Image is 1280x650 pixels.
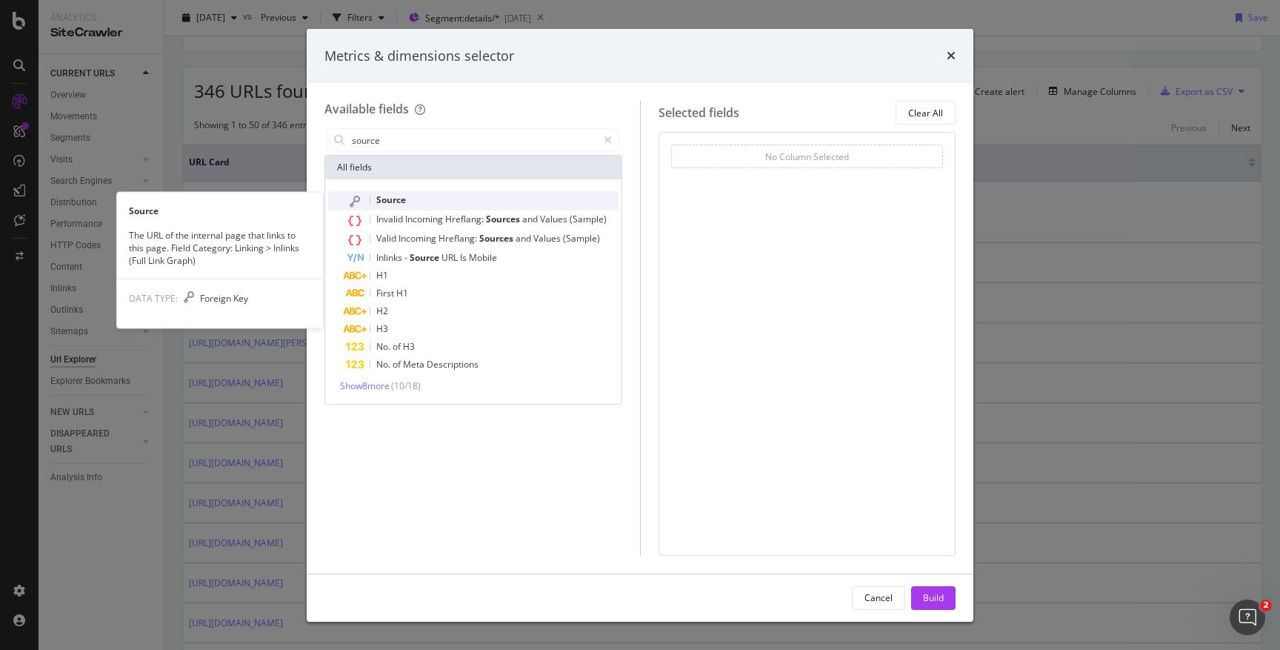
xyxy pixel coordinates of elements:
span: (Sample) [570,213,607,225]
span: Is [460,251,469,264]
span: Hreflang: [439,232,479,245]
input: Search by field name [350,129,597,151]
div: Selected fields [659,105,739,122]
span: 2 [1260,600,1272,611]
span: and [522,213,540,225]
span: Show 8 more [340,379,390,392]
span: (Sample) [563,232,600,245]
span: and [516,232,533,245]
span: Valid [376,232,399,245]
span: - [404,251,410,264]
span: Sources [479,232,516,245]
span: Sources [486,213,522,225]
span: ( 10 / 18 ) [391,379,421,392]
span: Values [540,213,570,225]
span: Incoming [399,232,439,245]
span: Values [533,232,563,245]
div: modal [307,29,973,622]
span: Inlinks [376,251,404,264]
span: Meta [403,358,427,371]
div: Available fields [324,101,409,117]
button: Build [911,586,956,610]
span: H1 [376,269,388,282]
div: Source [117,204,323,216]
span: Mobile [469,251,497,264]
span: Source [376,193,406,206]
span: of [393,340,403,353]
span: No. [376,340,393,353]
span: Invalid [376,213,405,225]
span: Source [410,251,441,264]
span: Incoming [405,213,445,225]
span: URL [441,251,460,264]
span: H3 [403,340,415,353]
span: H3 [376,322,388,335]
div: All fields [325,156,621,179]
span: Hreflang: [445,213,486,225]
button: Clear All [896,101,956,125]
div: times [947,47,956,66]
span: of [393,358,403,371]
span: H1 [396,287,408,299]
iframe: Intercom live chat [1230,600,1265,635]
span: No. [376,358,393,371]
div: No Column Selected [765,150,849,163]
div: The URL of the internal page that links to this page. Field Category: Linking > Inlinks (Full Lin... [117,228,323,266]
div: Clear All [908,107,943,119]
div: Metrics & dimensions selector [324,47,514,66]
span: Descriptions [427,358,479,371]
button: Cancel [852,586,905,610]
div: Cancel [864,591,893,604]
span: First [376,287,396,299]
div: Build [923,591,944,604]
span: H2 [376,305,388,317]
